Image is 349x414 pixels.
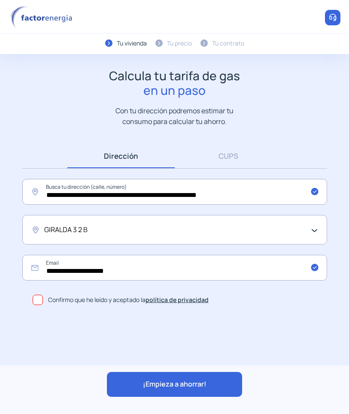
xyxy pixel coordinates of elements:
[328,13,337,22] img: llamar
[117,39,147,48] div: Tu vivienda
[143,379,206,390] span: ¡Empieza a ahorrar!
[44,224,88,236] span: GIRALDA 3 2 B
[212,39,244,48] div: Tu contrato
[9,6,77,30] img: logo factor
[175,144,282,168] a: CUPS
[109,83,240,98] span: en un paso
[109,69,240,97] h1: Calcula tu tarifa de gas
[167,39,192,48] div: Tu precio
[146,296,209,304] a: política de privacidad
[48,295,209,305] span: Confirmo que he leído y aceptado la
[107,106,242,127] p: Con tu dirección podremos estimar tu consumo para calcular tu ahorro.
[67,144,175,168] a: Dirección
